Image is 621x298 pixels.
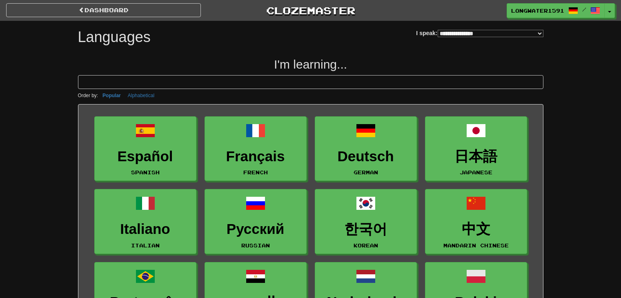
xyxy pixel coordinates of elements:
[205,116,307,181] a: FrançaisFrench
[125,91,157,100] button: Alphabetical
[78,93,98,98] small: Order by:
[511,7,564,14] span: LongWater1591
[100,91,123,100] button: Popular
[209,221,302,237] h3: Русский
[131,242,160,248] small: Italian
[6,3,201,17] a: dashboard
[315,116,417,181] a: DeutschGerman
[213,3,408,18] a: Clozemaster
[460,169,492,175] small: Japanese
[78,29,151,45] h1: Languages
[354,169,378,175] small: German
[315,189,417,254] a: 한국어Korean
[319,149,412,165] h3: Deutsch
[319,221,412,237] h3: 한국어
[425,189,527,254] a: 中文Mandarin Chinese
[131,169,160,175] small: Spanish
[205,189,307,254] a: РусскийRussian
[354,242,378,248] small: Korean
[507,3,605,18] a: LongWater1591 /
[99,149,192,165] h3: Español
[425,116,527,181] a: 日本語Japanese
[209,149,302,165] h3: Français
[582,7,586,12] span: /
[416,29,543,37] label: I speak:
[243,169,268,175] small: French
[99,221,192,237] h3: Italiano
[430,221,523,237] h3: 中文
[94,189,196,254] a: ItalianoItalian
[94,116,196,181] a: EspañolSpanish
[241,242,270,248] small: Russian
[438,30,543,37] select: I speak:
[443,242,509,248] small: Mandarin Chinese
[430,149,523,165] h3: 日本語
[78,58,543,71] h2: I'm learning...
